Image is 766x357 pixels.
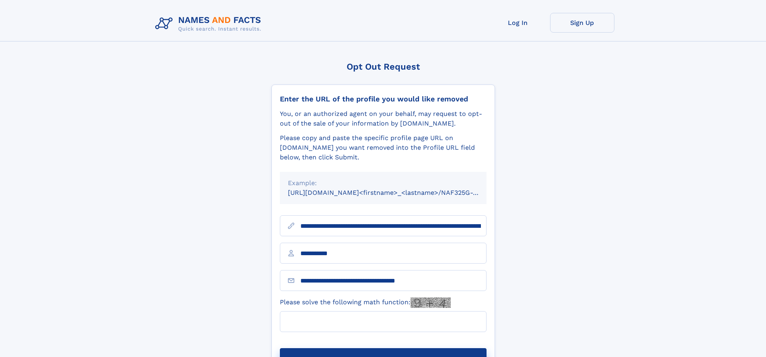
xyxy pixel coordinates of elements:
[271,62,495,72] div: Opt Out Request
[486,13,550,33] a: Log In
[288,178,478,188] div: Example:
[152,13,268,35] img: Logo Names and Facts
[280,95,487,103] div: Enter the URL of the profile you would like removed
[550,13,614,33] a: Sign Up
[280,133,487,162] div: Please copy and paste the specific profile page URL on [DOMAIN_NAME] you want removed into the Pr...
[280,109,487,128] div: You, or an authorized agent on your behalf, may request to opt-out of the sale of your informatio...
[288,189,502,196] small: [URL][DOMAIN_NAME]<firstname>_<lastname>/NAF325G-xxxxxxxx
[280,297,451,308] label: Please solve the following math function:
